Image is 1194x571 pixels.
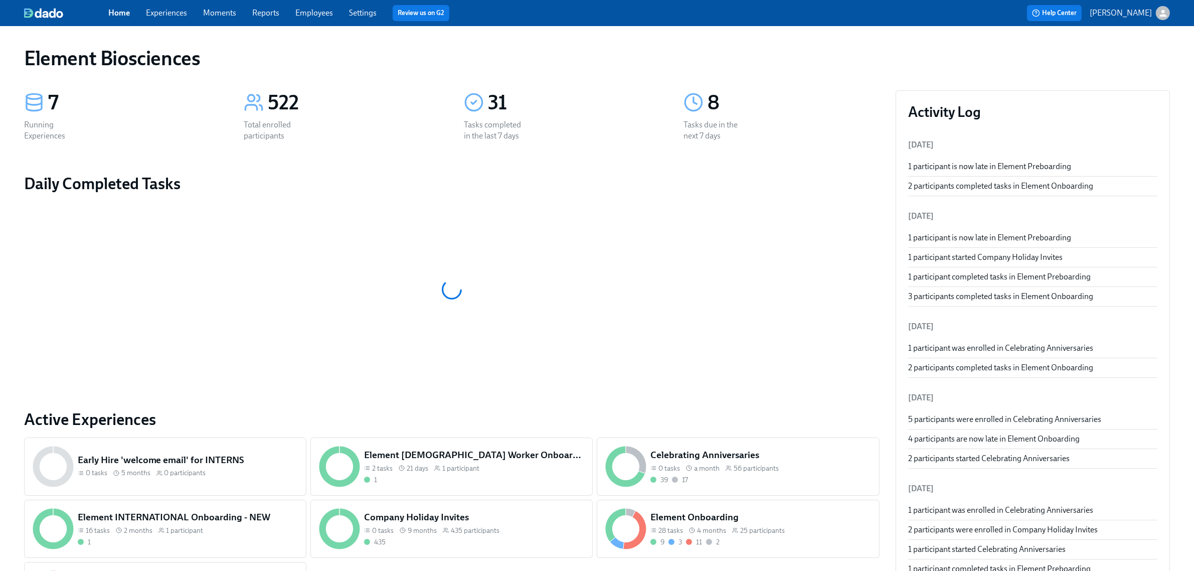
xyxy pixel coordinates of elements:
div: Not started [706,537,720,547]
li: [DATE] [908,315,1157,339]
h5: Company Holiday Invites [364,511,585,524]
div: 8 [708,90,879,115]
a: Settings [349,8,377,18]
div: Completed all due tasks [364,537,386,547]
h5: Element INTERNATIONAL Onboarding - NEW [78,511,298,524]
div: 2 [716,537,720,547]
div: With overdue tasks [686,537,702,547]
span: 28 tasks [658,526,683,535]
span: 21 days [407,464,428,473]
h5: Celebrating Anniversaries [650,449,871,462]
h5: Element [DEMOGRAPHIC_DATA] Worker Onboarding [364,449,585,462]
a: Active Experiences [24,409,880,430]
div: 1 participant is now late in Element Preboarding [908,161,1157,172]
a: Element [DEMOGRAPHIC_DATA] Worker Onboarding2 tasks 21 days1 participant1 [310,438,593,496]
div: 2 participants completed tasks in Element Onboarding [908,181,1157,192]
li: [DATE] [908,477,1157,501]
button: Review us on G2 [393,5,449,21]
span: 0 tasks [372,526,394,535]
h3: Activity Log [908,103,1157,121]
a: Reports [252,8,279,18]
h5: Element Onboarding [650,511,871,524]
div: Tasks due in the next 7 days [684,119,748,141]
div: 7 [48,90,220,115]
div: 2 participants completed tasks in Element Onboarding [908,362,1157,373]
div: 1 participant completed tasks in Element Preboarding [908,271,1157,282]
div: 31 [488,90,659,115]
div: 1 participant started Company Holiday Invites [908,252,1157,263]
div: Not started [672,475,688,485]
a: Employees [295,8,333,18]
li: [DATE] [908,386,1157,410]
span: Help Center [1032,8,1077,18]
div: 1 participant was enrolled in Celebrating Anniversaries [908,505,1157,516]
span: 1 participant [442,464,479,473]
a: Element Onboarding28 tasks 4 months25 participants93112 [597,500,879,558]
img: dado [24,8,63,18]
h2: Daily Completed Tasks [24,174,880,194]
div: 2 participants started Celebrating Anniversaries [908,453,1157,464]
button: Help Center [1027,5,1082,21]
a: Home [108,8,130,18]
span: 0 tasks [86,468,107,478]
button: [PERSON_NAME] [1090,6,1170,20]
div: Completed all due tasks [364,475,377,485]
a: Moments [203,8,236,18]
span: 0 tasks [658,464,680,473]
div: 9 [660,537,664,547]
div: 4 participants are now late in Element Onboarding [908,434,1157,445]
span: 1 participant [166,526,204,535]
div: Completed all due tasks [78,537,91,547]
div: 1 [88,537,91,547]
h5: Early Hire 'welcome email' for INTERNS [78,454,298,467]
div: Running Experiences [24,119,88,141]
span: 435 participants [451,526,499,535]
span: 4 months [697,526,726,535]
span: 25 participants [740,526,785,535]
span: 2 months [124,526,152,535]
a: Element INTERNATIONAL Onboarding - NEW16 tasks 2 months1 participant1 [24,500,306,558]
p: [PERSON_NAME] [1090,8,1152,19]
div: 39 [660,475,668,485]
div: 17 [682,475,688,485]
div: On time with open tasks [668,537,682,547]
span: a month [694,464,720,473]
a: Early Hire 'welcome email' for INTERNS0 tasks 5 months0 participants [24,438,306,496]
div: Total enrolled participants [244,119,308,141]
a: dado [24,8,108,18]
a: Review us on G2 [398,8,444,18]
div: Completed all due tasks [650,475,668,485]
div: 435 [374,537,386,547]
h1: Element Biosciences [24,46,200,70]
span: 0 participants [164,468,206,478]
span: 56 participants [734,464,779,473]
div: 2 participants were enrolled in Company Holiday Invites [908,524,1157,535]
span: 5 months [121,468,150,478]
div: 1 participant was enrolled in Celebrating Anniversaries [908,343,1157,354]
span: 16 tasks [86,526,110,535]
div: 1 participant started Celebrating Anniversaries [908,544,1157,555]
div: 522 [268,90,439,115]
div: 3 participants completed tasks in Element Onboarding [908,291,1157,302]
a: Experiences [146,8,187,18]
a: Company Holiday Invites0 tasks 9 months435 participants435 [310,500,593,558]
span: 2 tasks [372,464,393,473]
a: Celebrating Anniversaries0 tasks a month56 participants3917 [597,438,879,496]
div: 1 [374,475,377,485]
span: [DATE] [908,140,934,150]
div: Completed all due tasks [650,537,664,547]
div: 3 [678,537,682,547]
span: 9 months [408,526,437,535]
li: [DATE] [908,204,1157,228]
div: 11 [696,537,702,547]
div: 5 participants were enrolled in Celebrating Anniversaries [908,414,1157,425]
div: 1 participant is now late in Element Preboarding [908,232,1157,243]
div: Tasks completed in the last 7 days [464,119,528,141]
